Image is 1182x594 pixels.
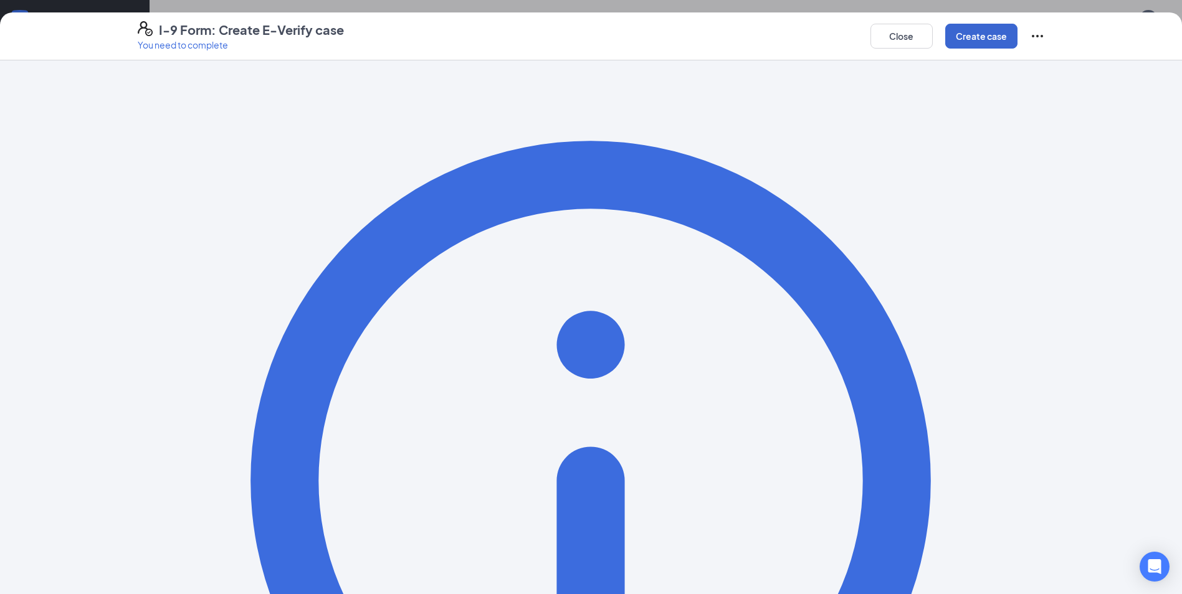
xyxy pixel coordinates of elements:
div: Open Intercom Messenger [1140,552,1170,582]
button: Close [870,24,933,49]
svg: Ellipses [1030,29,1045,44]
h4: I-9 Form: Create E-Verify case [159,21,344,39]
p: You need to complete [138,39,344,51]
button: Create case [945,24,1018,49]
svg: FormI9EVerifyIcon [138,21,153,36]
